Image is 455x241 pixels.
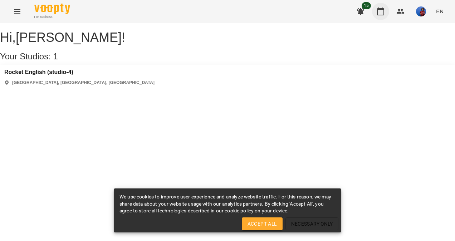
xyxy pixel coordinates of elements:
[4,69,155,75] a: Rocket English (studio-4)
[436,8,444,15] span: EN
[362,2,371,9] span: 15
[34,15,70,19] span: For Business
[416,6,426,16] img: 5425089e7639bd6b89d1d9e61059cdd7.jpeg
[12,80,155,86] p: [GEOGRAPHIC_DATA], [GEOGRAPHIC_DATA], [GEOGRAPHIC_DATA]
[34,4,70,14] img: Voopty Logo
[53,51,58,61] span: 1
[433,5,446,18] button: EN
[9,3,26,20] button: Menu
